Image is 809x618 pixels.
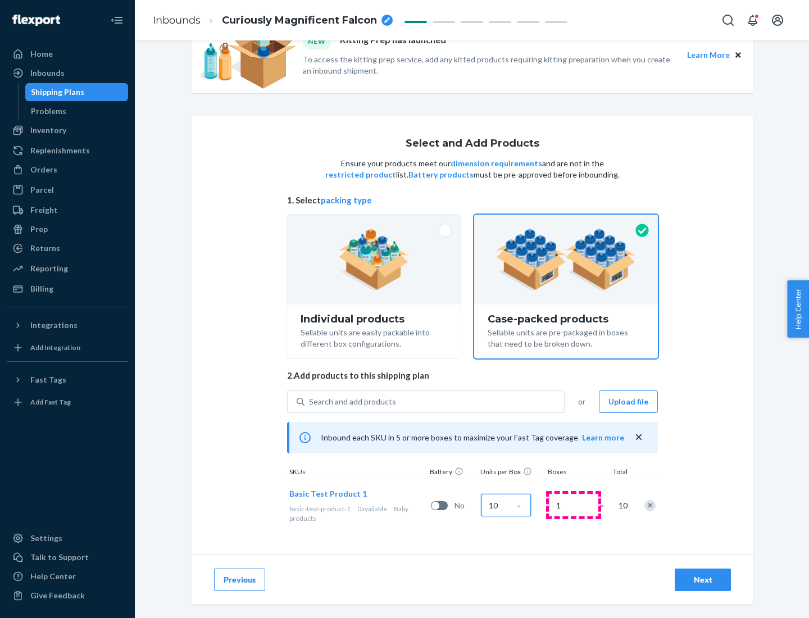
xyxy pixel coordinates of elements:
[717,9,739,31] button: Open Search Box
[325,169,396,180] button: restricted product
[222,13,377,28] span: Curiously Magnificent Falcon
[549,494,598,516] input: Number of boxes
[7,260,128,278] a: Reporting
[742,9,764,31] button: Open notifications
[30,374,66,385] div: Fast Tags
[616,500,628,511] span: 10
[303,34,331,49] div: NEW
[687,49,730,61] button: Learn More
[30,48,53,60] div: Home
[289,505,351,513] span: basic-test-product-1
[287,467,428,479] div: SKUs
[7,161,128,179] a: Orders
[25,102,129,120] a: Problems
[30,145,90,156] div: Replenishments
[289,504,426,523] div: Baby products
[602,467,630,479] div: Total
[7,339,128,357] a: Add Integration
[144,4,402,37] ol: breadcrumbs
[7,529,128,547] a: Settings
[455,500,477,511] span: No
[7,201,128,219] a: Freight
[675,569,731,591] button: Next
[30,224,48,235] div: Prep
[214,569,265,591] button: Previous
[301,325,447,349] div: Sellable units are easily packable into different box configurations.
[488,313,644,325] div: Case-packed products
[7,181,128,199] a: Parcel
[30,533,62,544] div: Settings
[478,467,546,479] div: Units per Box
[7,239,128,257] a: Returns
[30,164,57,175] div: Orders
[30,571,76,582] div: Help Center
[12,15,60,26] img: Flexport logo
[488,325,644,349] div: Sellable units are pre-packaged in boxes that need to be broken down.
[7,220,128,238] a: Prep
[301,313,447,325] div: Individual products
[309,396,396,407] div: Search and add products
[30,590,85,601] div: Give Feedback
[340,34,446,49] p: Kitting Prep has launched
[287,370,658,381] span: 2. Add products to this shipping plan
[7,64,128,82] a: Inbounds
[25,83,129,101] a: Shipping Plans
[7,45,128,63] a: Home
[289,488,367,499] button: Basic Test Product 1
[30,243,60,254] div: Returns
[30,552,89,563] div: Talk to Support
[451,158,542,169] button: dimension requirements
[406,138,539,149] h1: Select and Add Products
[106,9,128,31] button: Close Navigation
[7,371,128,389] button: Fast Tags
[30,205,58,216] div: Freight
[287,422,658,453] div: Inbound each SKU in 5 or more boxes to maximize your Fast Tag coverage
[357,505,387,513] span: 0 available
[30,184,54,196] div: Parcel
[321,194,372,206] button: packing type
[408,169,474,180] button: Battery products
[7,548,128,566] a: Talk to Support
[287,194,658,206] span: 1. Select
[7,280,128,298] a: Billing
[633,431,644,443] button: close
[582,432,624,443] button: Learn more
[30,125,66,136] div: Inventory
[7,393,128,411] a: Add Fast Tag
[546,467,602,479] div: Boxes
[787,280,809,338] button: Help Center
[7,121,128,139] a: Inventory
[153,14,201,26] a: Inbounds
[303,54,677,76] p: To access the kitting prep service, add any kitted products requiring kitting preparation when yo...
[31,106,66,117] div: Problems
[578,396,585,407] span: or
[7,567,128,585] a: Help Center
[30,320,78,331] div: Integrations
[324,158,621,180] p: Ensure your products meet our and are not in the list. must be pre-approved before inbounding.
[30,263,68,274] div: Reporting
[644,500,656,511] div: Remove Item
[428,467,478,479] div: Battery
[684,574,721,585] div: Next
[339,229,409,290] img: individual-pack.facf35554cb0f1810c75b2bd6df2d64e.png
[7,316,128,334] button: Integrations
[766,9,789,31] button: Open account menu
[496,229,636,290] img: case-pack.59cecea509d18c883b923b81aeac6d0b.png
[599,390,658,413] button: Upload file
[289,489,367,498] span: Basic Test Product 1
[30,397,71,407] div: Add Fast Tag
[732,49,744,61] button: Close
[31,87,84,98] div: Shipping Plans
[30,283,53,294] div: Billing
[481,494,531,516] input: Case Quantity
[30,67,65,79] div: Inbounds
[7,587,128,605] button: Give Feedback
[30,343,80,352] div: Add Integration
[599,500,611,511] span: =
[7,142,128,160] a: Replenishments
